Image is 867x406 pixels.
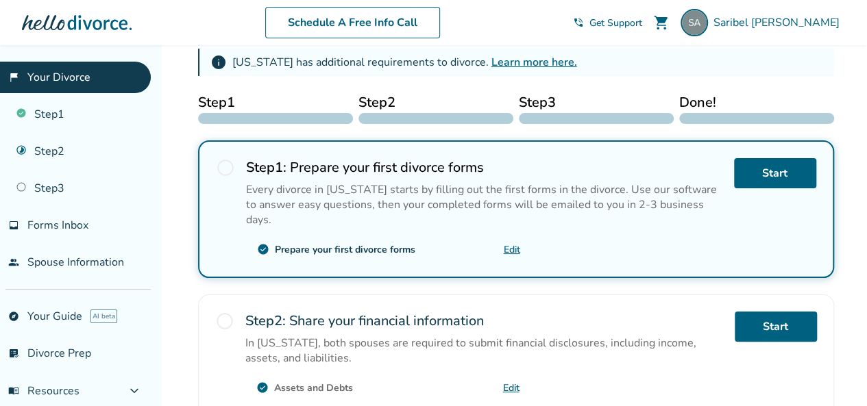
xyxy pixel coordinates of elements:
[245,312,286,330] strong: Step 2 :
[215,312,234,331] span: radio_button_unchecked
[90,309,117,323] span: AI beta
[8,311,19,322] span: explore
[734,158,816,188] a: Start
[246,158,286,177] strong: Step 1 :
[8,383,80,398] span: Resources
[491,55,577,70] a: Learn more here.
[798,340,867,406] iframe: Chat Widget
[713,15,845,30] span: Saribel [PERSON_NAME]
[8,220,19,231] span: inbox
[679,92,834,113] span: Done!
[256,381,269,394] span: check_circle
[265,7,440,38] a: Schedule A Free Info Call
[503,381,520,394] a: Edit
[735,312,817,342] a: Start
[210,54,227,71] span: info
[232,55,577,70] div: [US_STATE] has additional requirements to divorce.
[246,182,723,227] div: Every divorce in [US_STATE] starts by filling out the first forms in the divorce. Use our softwar...
[653,14,670,31] span: shopping_cart
[573,17,584,28] span: phone_in_talk
[8,257,19,268] span: people
[573,16,642,29] a: phone_in_talkGet Support
[681,9,708,36] img: saribelaguirre777@gmail.com
[8,348,19,359] span: list_alt_check
[198,92,353,113] span: Step 1
[245,335,724,366] div: In [US_STATE], both spouses are required to submit financial disclosures, including income, asset...
[275,243,415,256] div: Prepare your first divorce forms
[589,16,642,29] span: Get Support
[8,385,19,396] span: menu_book
[358,92,513,113] span: Step 2
[504,243,520,256] a: Edit
[519,92,674,113] span: Step 3
[245,312,724,330] h2: Share your financial information
[126,383,143,399] span: expand_more
[27,218,88,233] span: Forms Inbox
[257,243,269,255] span: check_circle
[8,72,19,83] span: flag_2
[274,381,353,394] div: Assets and Debts
[216,158,235,177] span: radio_button_unchecked
[246,158,723,177] h2: Prepare your first divorce forms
